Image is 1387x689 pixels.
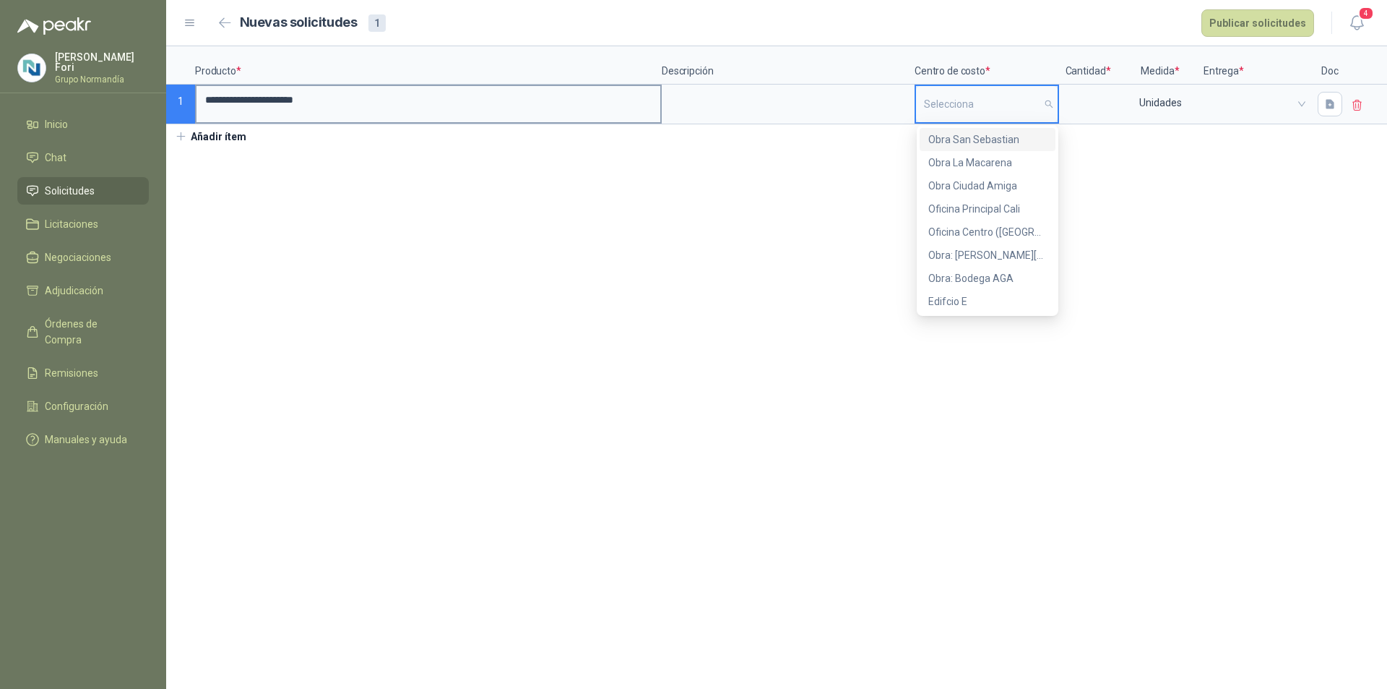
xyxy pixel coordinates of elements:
[45,249,111,265] span: Negociaciones
[368,14,386,32] div: 1
[1118,86,1202,119] div: Unidades
[662,46,915,85] p: Descripción
[240,12,358,33] h2: Nuevas solicitudes
[166,85,195,124] p: 1
[920,197,1055,221] div: Oficina Principal Cali
[17,210,149,238] a: Licitaciones
[17,393,149,420] a: Configuración
[920,267,1055,290] div: Obra: Bodega AGA
[920,221,1055,244] div: Oficina Centro (Cartagena)
[45,365,98,381] span: Remisiones
[45,316,135,348] span: Órdenes de Compra
[45,150,66,166] span: Chat
[1358,7,1374,20] span: 4
[1344,10,1370,36] button: 4
[17,359,149,387] a: Remisiones
[17,111,149,138] a: Inicio
[928,178,1047,194] div: Obra Ciudad Amiga
[915,46,1059,85] p: Centro de costo
[1312,46,1348,85] p: Doc
[1204,46,1312,85] p: Entrega
[928,201,1047,217] div: Oficina Principal Cali
[17,244,149,271] a: Negociaciones
[928,270,1047,286] div: Obra: Bodega AGA
[920,244,1055,267] div: Obra: Torres de Santa Lucia
[17,426,149,453] a: Manuales y ayuda
[920,174,1055,197] div: Obra Ciudad Amiga
[55,75,149,84] p: Grupo Normandía
[920,128,1055,151] div: Obra San Sebastian
[928,247,1047,263] div: Obra: [PERSON_NAME][GEOGRAPHIC_DATA][DATE]
[1059,46,1117,85] p: Cantidad
[928,132,1047,147] div: Obra San Sebastian
[45,398,108,414] span: Configuración
[55,52,149,72] p: [PERSON_NAME] Fori
[45,183,95,199] span: Solicitudes
[45,283,103,299] span: Adjudicación
[45,432,127,448] span: Manuales y ayuda
[1117,46,1204,85] p: Medida
[166,124,255,149] button: Añadir ítem
[928,155,1047,171] div: Obra La Macarena
[17,310,149,354] a: Órdenes de Compra
[1201,9,1314,37] button: Publicar solicitudes
[920,151,1055,174] div: Obra La Macarena
[17,177,149,205] a: Solicitudes
[17,277,149,304] a: Adjudicación
[45,216,98,232] span: Licitaciones
[45,116,68,132] span: Inicio
[17,144,149,171] a: Chat
[928,224,1047,240] div: Oficina Centro ([GEOGRAPHIC_DATA])
[928,294,1047,309] div: Edifcio E
[195,46,662,85] p: Producto
[17,17,91,35] img: Logo peakr
[18,54,46,82] img: Company Logo
[920,290,1055,313] div: Edifcio E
